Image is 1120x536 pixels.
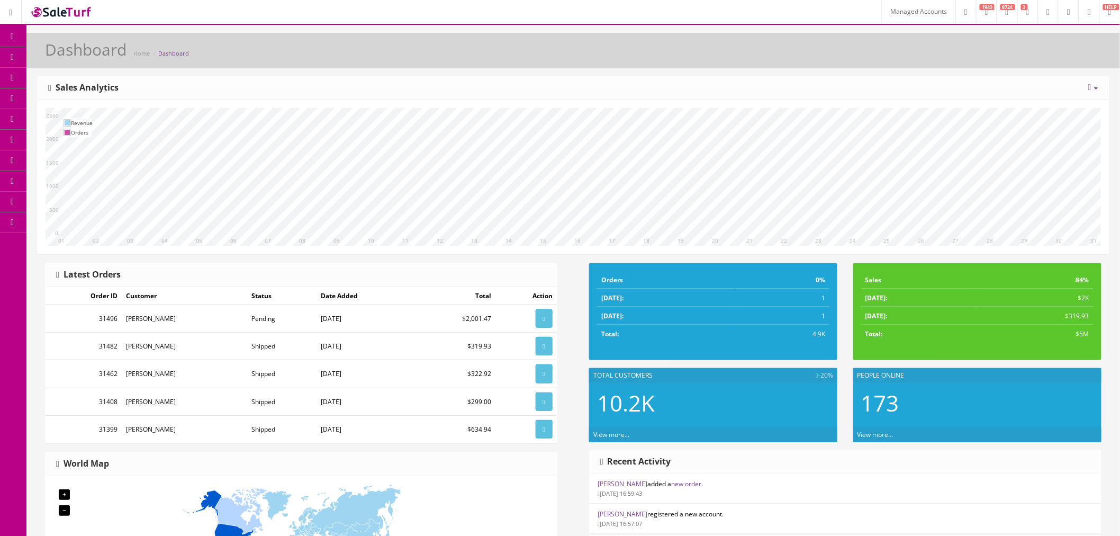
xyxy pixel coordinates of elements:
[46,287,122,305] td: Order ID
[589,368,837,383] div: Total Customers
[590,474,1101,504] li: added a .
[247,360,317,388] td: Shipped
[46,415,122,443] td: 31399
[247,305,317,333] td: Pending
[974,307,1094,325] td: $319.93
[414,388,495,415] td: $299.00
[865,329,883,338] strong: Total:
[600,457,671,467] h3: Recent Activity
[598,510,647,519] a: [PERSON_NAME]
[414,305,495,333] td: $2,001.47
[861,391,1094,415] h2: 173
[414,287,495,305] td: Total
[597,271,735,289] td: Orders
[865,293,888,302] strong: [DATE]:
[598,520,642,528] small: [DATE] 16:57:07
[247,388,317,415] td: Shipped
[601,311,624,320] strong: [DATE]:
[974,325,1094,343] td: $5M
[735,289,829,307] td: 1
[317,333,414,360] td: [DATE]
[1021,4,1028,10] span: 3
[601,293,624,302] strong: [DATE]:
[861,271,974,289] td: Sales
[495,287,557,305] td: Action
[735,307,829,325] td: 1
[30,5,93,19] img: SaleTurf
[46,305,122,333] td: 31496
[247,287,317,305] td: Status
[122,360,247,388] td: [PERSON_NAME]
[133,49,150,57] a: Home
[56,459,109,469] h3: World Map
[122,305,247,333] td: [PERSON_NAME]
[974,271,1094,289] td: 84%
[590,504,1101,534] li: registered a new account.
[247,333,317,360] td: Shipped
[46,360,122,388] td: 31462
[317,415,414,443] td: [DATE]
[317,360,414,388] td: [DATE]
[853,368,1101,383] div: People Online
[974,289,1094,307] td: $2K
[597,391,829,415] h2: 10.2K
[598,479,647,488] a: [PERSON_NAME]
[317,388,414,415] td: [DATE]
[247,415,317,443] td: Shipped
[414,360,495,388] td: $322.92
[59,489,70,500] div: +
[317,305,414,333] td: [DATE]
[414,333,495,360] td: $319.93
[857,430,893,439] a: View more...
[122,388,247,415] td: [PERSON_NAME]
[56,270,121,280] h3: Latest Orders
[593,430,629,439] a: View more...
[48,83,119,93] h3: Sales Analytics
[980,4,995,10] span: 1943
[71,128,93,137] td: Orders
[122,415,247,443] td: [PERSON_NAME]
[1000,4,1015,10] span: 8724
[59,505,70,516] div: −
[46,333,122,360] td: 31482
[46,388,122,415] td: 31408
[317,287,414,305] td: Date Added
[816,371,833,380] span: -20%
[122,333,247,360] td: [PERSON_NAME]
[735,325,829,343] td: 4.9K
[865,311,888,320] strong: [DATE]:
[414,415,495,443] td: $634.94
[45,41,127,58] h1: Dashboard
[1103,4,1119,10] span: HELP
[71,118,93,128] td: Revenue
[158,49,189,57] a: Dashboard
[601,329,619,338] strong: Total:
[598,489,642,497] small: [DATE] 16:59:43
[122,287,247,305] td: Customer
[735,271,829,289] td: 0%
[671,479,701,488] a: new order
